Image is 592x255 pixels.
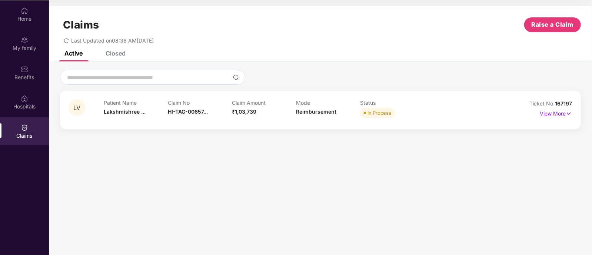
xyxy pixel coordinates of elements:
p: Mode [296,100,360,106]
span: Reimbursement [296,108,336,115]
span: Ticket No [529,100,555,107]
img: svg+xml;base64,PHN2ZyBpZD0iSG9zcGl0YWxzIiB4bWxucz0iaHR0cDovL3d3dy53My5vcmcvMjAwMC9zdmciIHdpZHRoPS... [21,95,28,102]
span: redo [64,37,69,44]
div: Closed [106,50,126,57]
p: Patient Name [104,100,168,106]
span: Lakshmishree ... [104,108,146,115]
span: LV [74,105,81,111]
span: Raise a Claim [532,20,574,29]
img: svg+xml;base64,PHN2ZyBpZD0iQmVuZWZpdHMiIHhtbG5zPSJodHRwOi8vd3d3LnczLm9yZy8yMDAwL3N2ZyIgd2lkdGg9Ij... [21,66,28,73]
button: Raise a Claim [524,17,581,32]
span: HI-TAG-00657... [168,108,208,115]
p: Status [360,100,424,106]
p: View More [540,108,572,118]
p: Claim No [168,100,232,106]
img: svg+xml;base64,PHN2ZyBpZD0iU2VhcmNoLTMyeDMyIiB4bWxucz0iaHR0cDovL3d3dy53My5vcmcvMjAwMC9zdmciIHdpZH... [233,74,239,80]
p: Claim Amount [232,100,296,106]
div: In Process [367,109,391,117]
span: Last Updated on 08:36 AM[DATE] [71,37,154,44]
span: ₹1,03,739 [232,108,256,115]
span: 167197 [555,100,572,107]
img: svg+xml;base64,PHN2ZyBpZD0iQ2xhaW0iIHhtbG5zPSJodHRwOi8vd3d3LnczLm9yZy8yMDAwL3N2ZyIgd2lkdGg9IjIwIi... [21,124,28,131]
img: svg+xml;base64,PHN2ZyB3aWR0aD0iMjAiIGhlaWdodD0iMjAiIHZpZXdCb3g9IjAgMCAyMCAyMCIgZmlsbD0ibm9uZSIgeG... [21,36,28,44]
img: svg+xml;base64,PHN2ZyB4bWxucz0iaHR0cDovL3d3dy53My5vcmcvMjAwMC9zdmciIHdpZHRoPSIxNyIgaGVpZ2h0PSIxNy... [566,110,572,118]
img: svg+xml;base64,PHN2ZyBpZD0iSG9tZSIgeG1sbnM9Imh0dHA6Ly93d3cudzMub3JnLzIwMDAvc3ZnIiB3aWR0aD0iMjAiIG... [21,7,28,14]
h1: Claims [63,19,99,31]
div: Active [64,50,83,57]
